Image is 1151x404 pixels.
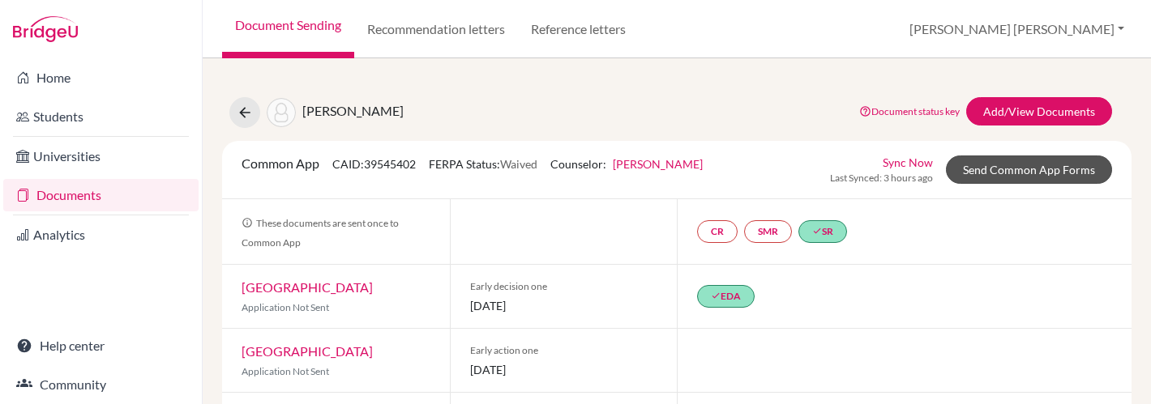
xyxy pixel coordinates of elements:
[3,330,199,362] a: Help center
[242,217,399,249] span: These documents are sent once to Common App
[470,343,658,358] span: Early action one
[3,368,199,401] a: Community
[3,219,199,251] a: Analytics
[242,279,373,295] a: [GEOGRAPHIC_DATA]
[470,279,658,294] span: Early decision one
[966,97,1112,125] a: Add/View Documents
[500,157,537,171] span: Waived
[859,105,960,117] a: Document status key
[550,157,703,171] span: Counselor:
[711,291,721,300] i: done
[812,226,822,236] i: done
[3,179,199,211] a: Documents
[242,343,373,359] a: [GEOGRAPHIC_DATA]
[613,157,703,171] a: [PERSON_NAME]
[242,155,319,171] span: Common App
[744,220,792,243] a: SMR
[798,220,847,243] a: doneSR
[902,14,1132,45] button: [PERSON_NAME] [PERSON_NAME]
[3,100,199,133] a: Students
[332,157,416,171] span: CAID: 39545402
[302,103,404,118] span: [PERSON_NAME]
[470,297,658,314] span: [DATE]
[3,62,199,94] a: Home
[697,285,755,308] a: doneEDA
[242,365,329,377] span: Application Not Sent
[946,155,1112,184] a: Send Common App Forms
[470,361,658,378] span: [DATE]
[697,220,738,243] a: CR
[3,140,199,172] a: Universities
[830,171,933,185] span: Last Synced: 3 hours ago
[429,157,537,171] span: FERPA Status:
[242,301,329,313] span: Application Not Sent
[13,16,78,42] img: Bridge-U
[883,154,933,171] a: Sync Now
